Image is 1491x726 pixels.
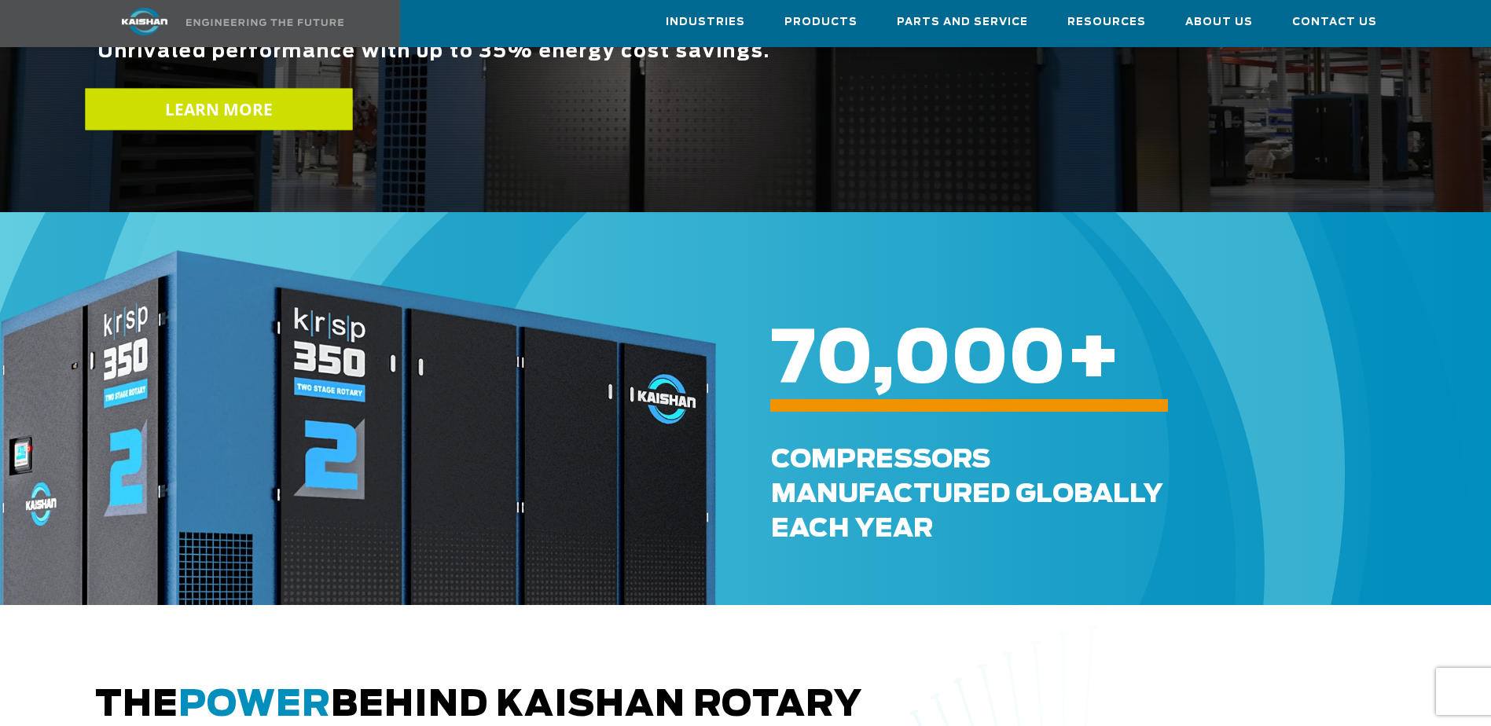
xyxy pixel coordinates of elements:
a: Products [784,1,858,43]
span: Industries [666,13,745,31]
span: Parts and Service [897,13,1028,31]
a: About Us [1185,1,1253,43]
div: Compressors Manufactured GLOBALLY each Year [771,442,1487,546]
span: Resources [1067,13,1146,31]
h6: + [771,350,1432,371]
span: Unrivaled performance with up to 35% energy cost savings. [97,42,770,61]
a: LEARN MORE [85,89,352,130]
span: 70,000 [771,324,1066,397]
a: Resources [1067,1,1146,43]
span: About Us [1185,13,1253,31]
a: Parts and Service [897,1,1028,43]
span: LEARN MORE [164,98,273,121]
img: kaishan logo [86,8,204,35]
a: Contact Us [1292,1,1377,43]
span: Contact Us [1292,13,1377,31]
a: Industries [666,1,745,43]
span: Products [784,13,858,31]
img: Engineering the future [186,19,343,26]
